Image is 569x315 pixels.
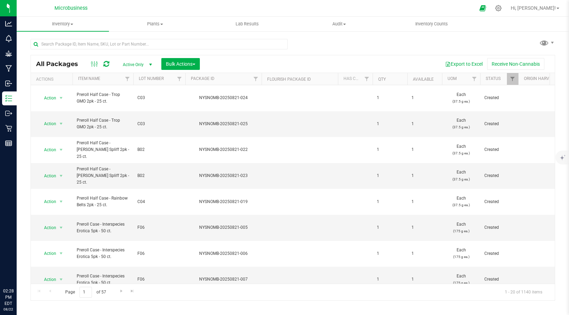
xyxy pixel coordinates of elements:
[446,228,476,234] p: (175 g ea.)
[446,247,476,260] span: Each
[3,288,14,307] p: 02:28 PM EDT
[469,73,480,85] a: Filter
[201,17,293,31] a: Lab Results
[174,73,185,85] a: Filter
[5,20,12,27] inline-svg: Analytics
[184,146,263,153] div: NYSNOMB-20250821-022
[446,176,476,183] p: (37.5 g ea.)
[191,76,214,81] a: Package ID
[446,150,476,156] p: (37.5 g ea.)
[137,95,181,101] span: C03
[487,58,544,70] button: Receive Non-Cannabis
[109,21,201,27] span: Plants
[38,171,57,181] span: Action
[377,276,403,283] span: 1
[184,121,263,127] div: NYSNOMB-20250821-025
[338,73,373,85] th: Has COA
[448,76,457,81] a: UOM
[377,95,403,101] span: 1
[361,73,373,85] a: Filter
[411,121,438,127] span: 1
[385,17,478,31] a: Inventory Counts
[54,5,87,11] span: Microbusiness
[5,80,12,87] inline-svg: Inbound
[139,76,164,81] a: Lot Number
[446,98,476,105] p: (37.5 g ea.)
[446,195,476,208] span: Each
[377,146,403,153] span: 1
[137,276,181,283] span: F06
[484,121,514,127] span: Created
[446,273,476,286] span: Each
[57,93,66,103] span: select
[406,21,457,27] span: Inventory Counts
[5,125,12,132] inline-svg: Retail
[377,172,403,179] span: 1
[411,250,438,257] span: 1
[411,146,438,153] span: 1
[3,307,14,312] p: 08/22
[486,76,501,81] a: Status
[57,223,66,233] span: select
[494,5,503,11] div: Manage settings
[484,250,514,257] span: Created
[17,17,109,31] a: Inventory
[31,39,288,49] input: Search Package ID, Item Name, SKU, Lot or Part Number...
[38,275,57,284] span: Action
[5,50,12,57] inline-svg: Grow
[411,224,438,231] span: 1
[127,287,137,296] a: Go to the last page
[17,21,109,27] span: Inventory
[38,249,57,258] span: Action
[184,250,263,257] div: NYSNOMB-20250821-006
[137,250,181,257] span: F06
[137,121,181,127] span: C03
[166,61,195,67] span: Bulk Actions
[484,224,514,231] span: Created
[293,17,385,31] a: Audit
[446,221,476,234] span: Each
[524,76,559,81] a: Origin Harvests
[446,253,476,260] p: (175 g ea.)
[511,5,556,11] span: Hi, [PERSON_NAME]!
[109,17,201,31] a: Plants
[77,221,129,234] span: Preroll Case - Interspecies Erotica 5pk - 50 ct.
[7,259,28,280] iframe: Resource center
[499,287,548,297] span: 1 - 20 of 1140 items
[446,202,476,208] p: (37.5 g ea.)
[137,224,181,231] span: F06
[38,197,57,207] span: Action
[184,224,263,231] div: NYSNOMB-20250821-005
[184,172,263,179] div: NYSNOMB-20250821-023
[77,140,129,160] span: Preroll Half Case - [PERSON_NAME] Spliff 2pk - 25 ct.
[5,110,12,117] inline-svg: Outbound
[446,169,476,182] span: Each
[446,124,476,130] p: (37.5 g ea.)
[77,247,129,260] span: Preroll Case - Interspecies Erotica 5pk - 50 ct.
[377,199,403,205] span: 1
[484,172,514,179] span: Created
[294,21,385,27] span: Audit
[36,60,85,68] span: All Packages
[377,121,403,127] span: 1
[413,77,434,82] a: Available
[79,287,92,298] input: 1
[116,287,126,296] a: Go to the next page
[446,143,476,156] span: Each
[184,95,263,101] div: NYSNOMB-20250821-024
[378,77,386,82] a: Qty
[137,199,181,205] span: C04
[77,166,129,186] span: Preroll Half Case - [PERSON_NAME] Spliff 2pk - 25 ct.
[377,250,403,257] span: 1
[5,65,12,72] inline-svg: Manufacturing
[250,73,262,85] a: Filter
[57,249,66,258] span: select
[5,140,12,147] inline-svg: Reports
[77,195,129,208] span: Preroll Half Case - Rainbow Belts 2pk - 25 ct.
[411,172,438,179] span: 1
[59,287,112,298] span: Page of 57
[161,58,200,70] button: Bulk Actions
[57,119,66,129] span: select
[411,95,438,101] span: 1
[57,171,66,181] span: select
